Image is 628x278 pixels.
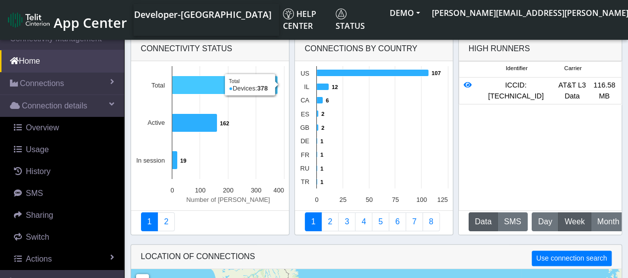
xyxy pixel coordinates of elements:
button: Use connection search [532,251,611,266]
nav: Summary paging [141,212,279,231]
text: 0 [170,186,174,194]
a: App Center [8,9,126,31]
text: 378 [266,83,276,89]
button: SMS [497,212,528,231]
text: 1 [320,138,323,144]
button: Week [558,212,591,231]
a: History [4,161,124,183]
text: 100 [195,186,205,194]
span: Connection details [22,100,87,112]
text: 50 [365,196,372,203]
text: IL [304,83,309,91]
a: Sharing [4,204,124,226]
a: Usage per Country [338,212,355,231]
text: 75 [392,196,399,203]
text: 200 [222,186,233,194]
span: Carrier [564,64,581,73]
text: In session [136,157,165,164]
div: Connectivity status [131,37,289,61]
text: CA [300,96,309,104]
text: 2 [321,125,324,131]
text: 100 [416,196,426,203]
div: LOCATION OF CONNECTIONS [131,245,622,269]
text: RU [300,165,309,172]
a: Connectivity status [141,212,158,231]
a: Connections By Country [305,212,322,231]
text: Active [147,119,165,126]
a: SMS [4,183,124,204]
text: FR [300,151,309,159]
text: DE [300,137,309,145]
a: Overview [4,117,124,139]
span: Help center [283,8,316,31]
div: High Runners [469,43,530,55]
text: 1 [320,166,323,172]
button: Day [532,212,558,231]
span: Month [597,216,619,228]
a: Help center [279,4,332,36]
text: 1 [320,152,323,158]
text: US [300,70,309,77]
span: Status [336,8,365,31]
span: Identifier [505,64,527,73]
a: Your current platform instance [134,4,271,24]
button: Month [591,212,626,231]
div: AT&T L3 Data [556,80,588,101]
img: logo-telit-cinterion-gw-new.png [8,12,50,28]
nav: Summary paging [305,212,443,231]
text: Number of [PERSON_NAME] [186,196,270,203]
text: TR [300,178,309,185]
text: 1 [320,179,323,185]
a: Deployment status [157,212,175,231]
text: 0 [315,196,318,203]
span: Actions [26,255,52,263]
a: Actions [4,248,124,270]
span: App Center [54,13,127,32]
a: Not Connected for 30 days [422,212,440,231]
div: Connections By Country [295,37,453,61]
text: 19 [180,158,186,164]
span: Day [538,216,552,228]
span: Usage [26,145,49,154]
span: Connections [20,78,64,90]
a: 14 Days Trend [389,212,406,231]
div: ICCID: [TECHNICAL_ID] [476,80,556,101]
text: 400 [273,186,283,194]
text: 300 [251,186,261,194]
img: knowledge.svg [283,8,294,19]
a: Zero Session [406,212,423,231]
span: Week [564,216,585,228]
button: DEMO [384,4,426,22]
text: 2 [321,111,324,117]
a: Status [332,4,384,36]
span: Sharing [26,211,53,219]
text: Total [151,82,164,89]
div: 116.58 MB [588,80,621,101]
text: 162 [220,120,229,126]
text: 125 [437,196,447,203]
a: Connections By Carrier [355,212,372,231]
text: ES [300,110,309,118]
a: Switch [4,226,124,248]
text: 25 [339,196,346,203]
span: Overview [26,123,59,132]
span: Switch [26,233,49,241]
text: GB [300,124,309,131]
a: Usage [4,139,124,161]
span: History [26,167,51,176]
text: 107 [431,70,441,76]
span: Developer-[GEOGRAPHIC_DATA] [134,8,272,20]
button: Data [469,212,498,231]
img: status.svg [336,8,347,19]
a: Usage by Carrier [372,212,389,231]
a: Carrier [321,212,339,231]
text: 12 [332,84,338,90]
text: 6 [326,97,329,103]
span: SMS [26,189,43,197]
